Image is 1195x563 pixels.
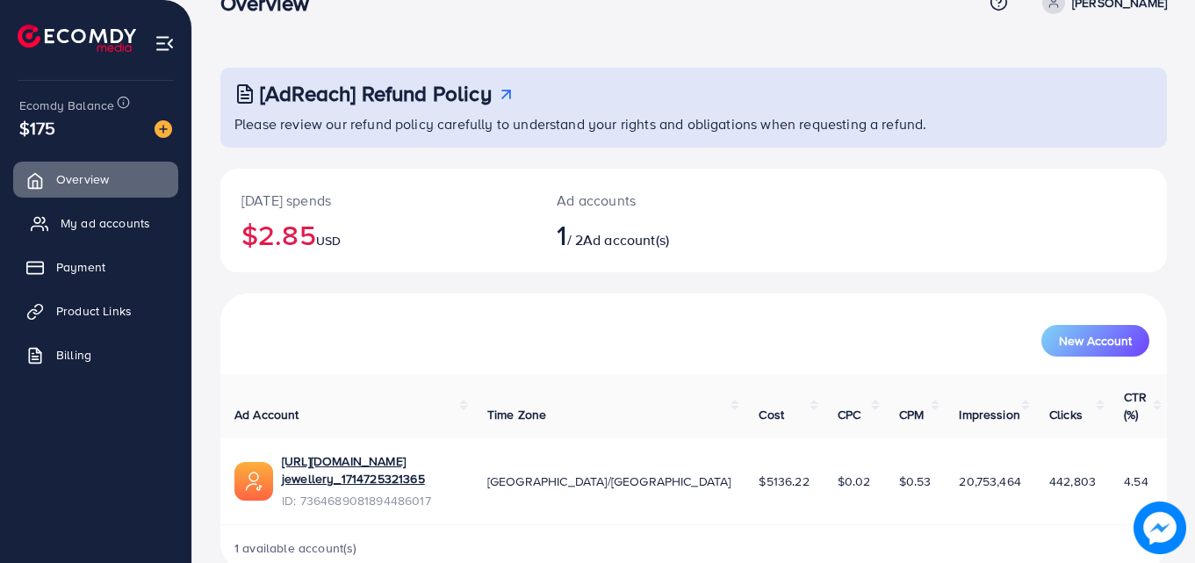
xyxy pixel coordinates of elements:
[56,170,109,188] span: Overview
[234,462,273,501] img: ic-ads-acc.e4c84228.svg
[234,539,357,557] span: 1 available account(s)
[1049,406,1083,423] span: Clicks
[241,190,515,211] p: [DATE] spends
[241,218,515,251] h2: $2.85
[56,346,91,364] span: Billing
[282,452,459,488] a: [URL][DOMAIN_NAME] jewellery_1714725321365
[1134,502,1186,554] img: image
[1124,473,1148,490] span: 4.54
[56,302,132,320] span: Product Links
[1059,335,1132,347] span: New Account
[316,232,341,249] span: USD
[759,473,809,490] span: $5136.22
[583,230,669,249] span: Ad account(s)
[13,206,178,241] a: My ad accounts
[155,33,175,54] img: menu
[260,81,492,106] h3: [AdReach] Refund Policy
[838,473,871,490] span: $0.02
[959,406,1020,423] span: Impression
[13,293,178,328] a: Product Links
[899,406,924,423] span: CPM
[959,473,1021,490] span: 20,753,464
[13,162,178,197] a: Overview
[13,337,178,372] a: Billing
[155,120,172,138] img: image
[557,214,566,255] span: 1
[234,113,1156,134] p: Please review our refund policy carefully to understand your rights and obligations when requesti...
[557,190,752,211] p: Ad accounts
[13,249,178,285] a: Payment
[18,25,136,52] img: logo
[759,406,784,423] span: Cost
[1041,325,1149,357] button: New Account
[487,473,731,490] span: [GEOGRAPHIC_DATA]/[GEOGRAPHIC_DATA]
[56,258,105,276] span: Payment
[234,406,299,423] span: Ad Account
[1124,388,1147,423] span: CTR (%)
[838,406,860,423] span: CPC
[487,406,546,423] span: Time Zone
[282,492,459,509] span: ID: 7364689081894486017
[61,214,150,232] span: My ad accounts
[557,218,752,251] h2: / 2
[1049,473,1096,490] span: 442,803
[19,115,56,141] span: $175
[899,473,932,490] span: $0.53
[19,97,114,114] span: Ecomdy Balance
